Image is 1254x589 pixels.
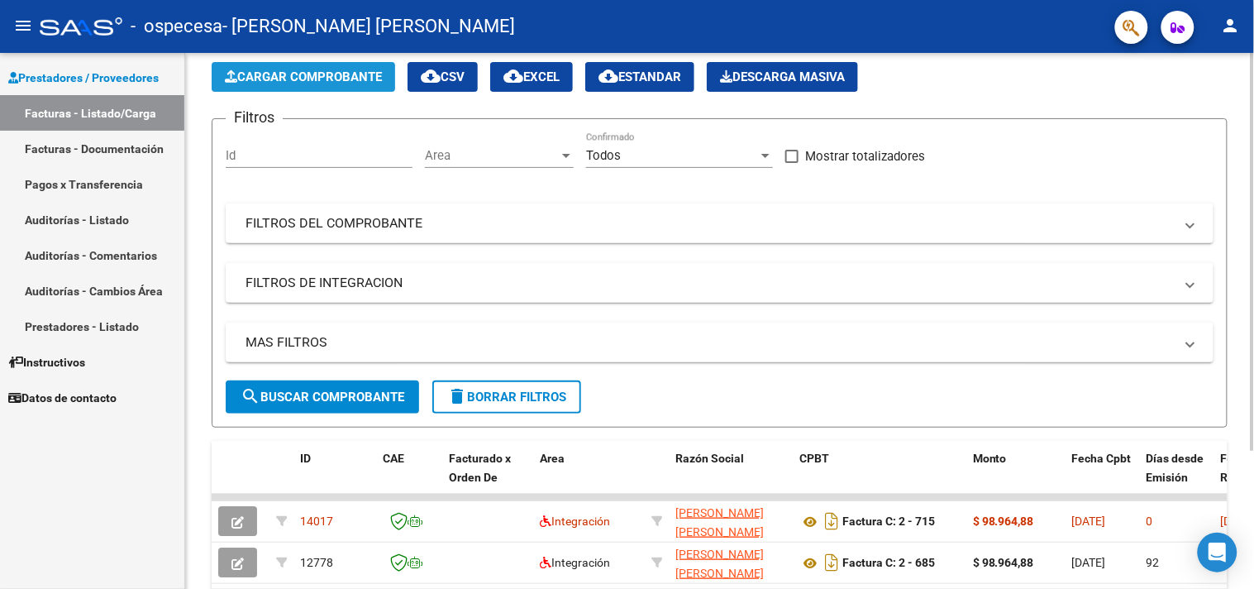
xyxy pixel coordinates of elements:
span: [DATE] [1072,556,1106,569]
mat-panel-title: FILTROS DE INTEGRACION [246,274,1174,292]
datatable-header-cell: Area [533,441,645,514]
button: Descarga Masiva [707,62,858,92]
mat-panel-title: MAS FILTROS [246,333,1174,352]
div: 27307363718 [675,545,786,580]
datatable-header-cell: Facturado x Orden De [442,441,533,514]
span: Prestadores / Proveedores [8,69,159,87]
span: Integración [540,556,610,569]
mat-expansion-panel-header: FILTROS DEL COMPROBANTE [226,204,1213,243]
datatable-header-cell: Razón Social [669,441,793,514]
datatable-header-cell: CAE [376,441,442,514]
mat-icon: person [1221,16,1241,36]
div: 27307363718 [675,504,786,539]
span: Estandar [598,69,681,84]
span: CPBT [799,452,829,465]
mat-expansion-panel-header: MAS FILTROS [226,323,1213,362]
span: Días desde Emisión [1147,452,1204,484]
span: CAE [383,452,404,465]
span: - ospecesa [131,8,222,45]
span: Instructivos [8,353,85,371]
span: [PERSON_NAME] [PERSON_NAME] [675,506,764,539]
span: - [PERSON_NAME] [PERSON_NAME] [222,8,515,45]
span: Borrar Filtros [447,390,566,405]
h3: Filtros [226,106,283,129]
span: 0 [1147,515,1153,528]
span: 92 [1147,556,1160,569]
app-download-masive: Descarga masiva de comprobantes (adjuntos) [707,62,858,92]
strong: Factura C: 2 - 715 [842,515,935,529]
mat-icon: menu [13,16,33,36]
span: CSV [421,69,465,84]
mat-expansion-panel-header: FILTROS DE INTEGRACION [226,263,1213,303]
button: Estandar [585,62,694,92]
mat-icon: cloud_download [598,66,618,86]
span: Cargar Comprobante [225,69,382,84]
button: Cargar Comprobante [212,62,395,92]
span: Descarga Masiva [720,69,845,84]
span: [DATE] [1072,515,1106,528]
span: 14017 [300,515,333,528]
span: [PERSON_NAME] [PERSON_NAME] [675,548,764,580]
span: Area [425,148,559,163]
span: Datos de contacto [8,389,117,407]
datatable-header-cell: Monto [966,441,1066,514]
mat-icon: search [241,386,260,406]
datatable-header-cell: CPBT [793,441,966,514]
mat-panel-title: FILTROS DEL COMPROBANTE [246,214,1174,232]
button: EXCEL [490,62,573,92]
span: Mostrar totalizadores [805,146,925,166]
span: Buscar Comprobante [241,390,404,405]
span: Area [540,452,565,465]
button: CSV [408,62,478,92]
span: ID [300,452,311,465]
mat-icon: delete [447,386,467,406]
datatable-header-cell: Fecha Cpbt [1066,441,1140,514]
span: Monto [973,452,1007,465]
strong: $ 98.964,88 [973,556,1034,569]
span: Razón Social [675,452,744,465]
span: Fecha Cpbt [1072,452,1132,465]
span: EXCEL [503,69,560,84]
mat-icon: cloud_download [503,66,523,86]
div: Open Intercom Messenger [1198,533,1237,572]
span: Integración [540,515,610,528]
datatable-header-cell: ID [293,441,376,514]
button: Buscar Comprobante [226,381,419,414]
span: Facturado x Orden De [449,452,511,484]
span: Todos [586,148,621,163]
button: Borrar Filtros [432,381,581,414]
strong: Factura C: 2 - 685 [842,557,935,570]
i: Descargar documento [821,508,842,534]
span: 12778 [300,556,333,569]
mat-icon: cloud_download [421,66,441,86]
datatable-header-cell: Días desde Emisión [1140,441,1214,514]
strong: $ 98.964,88 [973,515,1034,528]
i: Descargar documento [821,549,842,576]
